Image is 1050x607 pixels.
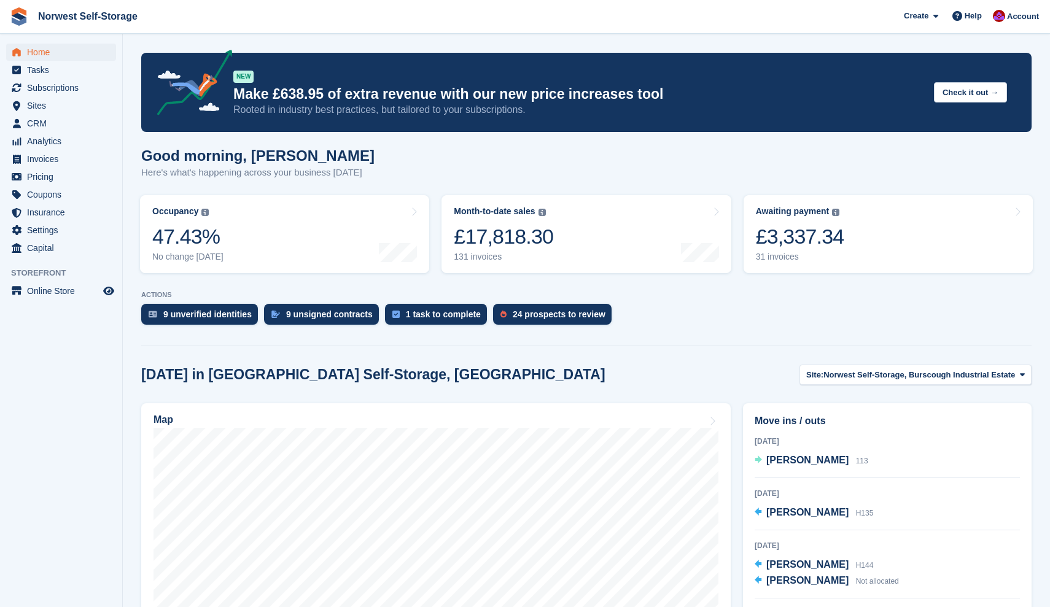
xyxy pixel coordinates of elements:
img: icon-info-grey-7440780725fd019a000dd9b08b2336e03edf1995a4989e88bcd33f0948082b44.svg [539,209,546,216]
span: Pricing [27,168,101,185]
span: 113 [856,457,868,465]
a: 9 unverified identities [141,304,264,331]
a: menu [6,97,116,114]
a: menu [6,44,116,61]
div: £17,818.30 [454,224,553,249]
div: Occupancy [152,206,198,217]
a: menu [6,133,116,150]
div: £3,337.34 [756,224,844,249]
div: 24 prospects to review [513,309,605,319]
a: menu [6,222,116,239]
div: 9 unverified identities [163,309,252,319]
span: Site: [806,369,823,381]
span: Capital [27,239,101,257]
p: Make £638.95 of extra revenue with our new price increases tool [233,85,924,103]
div: Month-to-date sales [454,206,535,217]
span: Account [1007,10,1039,23]
a: Norwest Self-Storage [33,6,142,26]
span: Home [27,44,101,61]
img: verify_identity-adf6edd0f0f0b5bbfe63781bf79b02c33cf7c696d77639b501bdc392416b5a36.svg [149,311,157,318]
img: contract_signature_icon-13c848040528278c33f63329250d36e43548de30e8caae1d1a13099fd9432cc5.svg [271,311,280,318]
span: Insurance [27,204,101,221]
span: Sites [27,97,101,114]
div: 1 task to complete [406,309,481,319]
a: 1 task to complete [385,304,493,331]
a: menu [6,79,116,96]
span: Tasks [27,61,101,79]
div: [DATE] [755,540,1020,551]
span: [PERSON_NAME] [766,507,849,517]
p: Rooted in industry best practices, but tailored to your subscriptions. [233,103,924,117]
img: price-adjustments-announcement-icon-8257ccfd72463d97f412b2fc003d46551f7dbcb40ab6d574587a9cd5c0d94... [147,50,233,120]
a: menu [6,168,116,185]
img: task-75834270c22a3079a89374b754ae025e5fb1db73e45f91037f5363f120a921f8.svg [392,311,400,318]
span: Settings [27,222,101,239]
img: prospect-51fa495bee0391a8d652442698ab0144808aea92771e9ea1ae160a38d050c398.svg [500,311,507,318]
p: Here's what's happening across your business [DATE] [141,166,375,180]
div: 31 invoices [756,252,844,262]
a: 24 prospects to review [493,304,618,331]
a: Occupancy 47.43% No change [DATE] [140,195,429,273]
a: [PERSON_NAME] H135 [755,505,873,521]
a: menu [6,186,116,203]
h2: Map [154,414,173,425]
a: menu [6,239,116,257]
img: icon-info-grey-7440780725fd019a000dd9b08b2336e03edf1995a4989e88bcd33f0948082b44.svg [832,209,839,216]
span: Coupons [27,186,101,203]
a: 9 unsigned contracts [264,304,385,331]
span: Invoices [27,150,101,168]
span: [PERSON_NAME] [766,559,849,570]
span: Norwest Self-Storage, Burscough Industrial Estate [823,369,1015,381]
h1: Good morning, [PERSON_NAME] [141,147,375,164]
span: [PERSON_NAME] [766,455,849,465]
div: [DATE] [755,436,1020,447]
a: menu [6,204,116,221]
a: [PERSON_NAME] 113 [755,453,868,469]
div: 47.43% [152,224,224,249]
span: H144 [856,561,874,570]
div: 131 invoices [454,252,553,262]
button: Site: Norwest Self-Storage, Burscough Industrial Estate [799,365,1032,385]
span: Create [904,10,928,22]
a: menu [6,115,116,132]
a: menu [6,282,116,300]
div: Awaiting payment [756,206,830,217]
a: [PERSON_NAME] H144 [755,557,873,573]
a: menu [6,61,116,79]
span: Subscriptions [27,79,101,96]
span: Storefront [11,267,122,279]
a: [PERSON_NAME] Not allocated [755,573,899,589]
span: H135 [856,509,874,517]
h2: [DATE] in [GEOGRAPHIC_DATA] Self-Storage, [GEOGRAPHIC_DATA] [141,366,605,383]
span: Online Store [27,282,101,300]
span: Analytics [27,133,101,150]
div: 9 unsigned contracts [286,309,373,319]
a: Preview store [101,284,116,298]
img: Daniel Grensinger [993,10,1005,22]
button: Check it out → [934,82,1007,102]
div: [DATE] [755,488,1020,499]
a: Month-to-date sales £17,818.30 131 invoices [441,195,731,273]
span: Help [965,10,982,22]
a: Awaiting payment £3,337.34 31 invoices [744,195,1033,273]
img: stora-icon-8386f47178a22dfd0bd8f6a31ec36ba5ce8667c1dd55bd0f319d3a0aa187defe.svg [10,7,28,26]
span: CRM [27,115,101,132]
div: No change [DATE] [152,252,224,262]
h2: Move ins / outs [755,414,1020,428]
img: icon-info-grey-7440780725fd019a000dd9b08b2336e03edf1995a4989e88bcd33f0948082b44.svg [201,209,209,216]
a: menu [6,150,116,168]
p: ACTIONS [141,291,1032,299]
span: Not allocated [856,577,899,586]
div: NEW [233,71,254,83]
span: [PERSON_NAME] [766,575,849,586]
